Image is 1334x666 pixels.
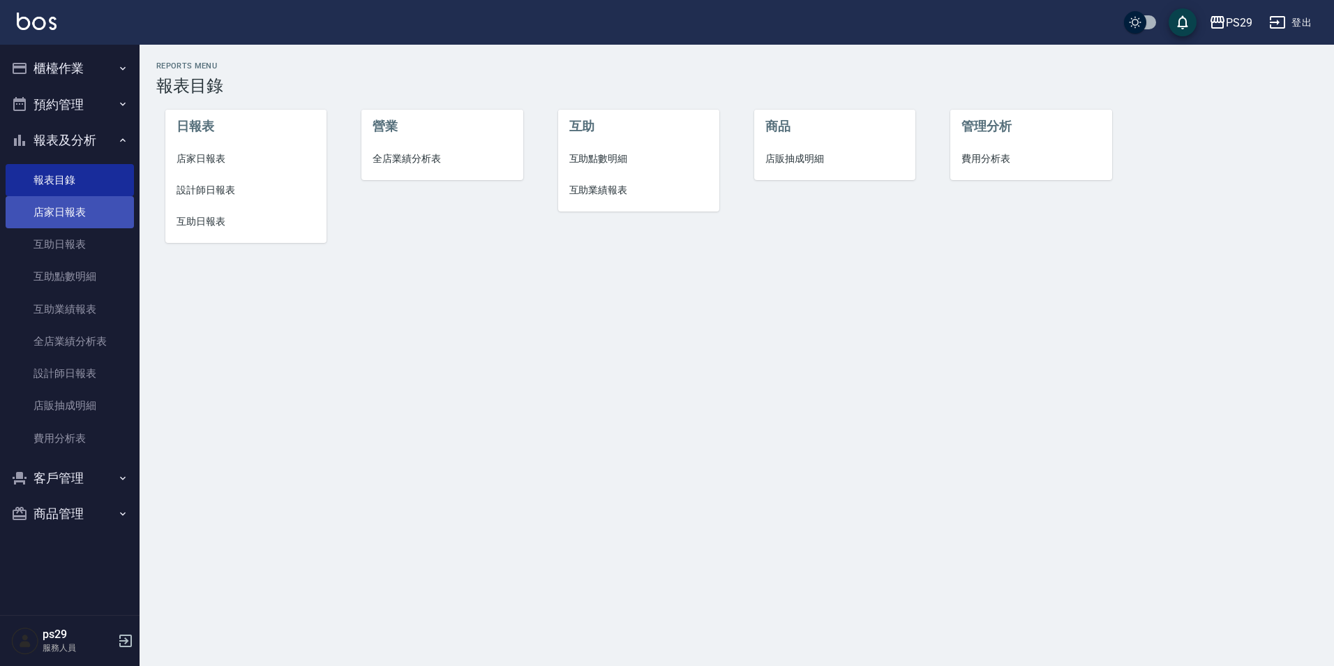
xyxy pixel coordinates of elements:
[165,143,327,175] a: 店家日報表
[361,143,523,175] a: 全店業績分析表
[177,214,316,229] span: 互助日報表
[6,293,134,325] a: 互助業績報表
[558,143,720,175] a: 互助點數明細
[6,390,134,422] a: 店販抽成明細
[6,164,134,196] a: 報表目錄
[754,110,916,143] li: 商品
[6,122,134,158] button: 報表及分析
[373,151,512,166] span: 全店業績分析表
[950,143,1112,175] a: 費用分析表
[17,13,57,30] img: Logo
[6,357,134,390] a: 設計師日報表
[1226,14,1252,31] div: PS29
[6,260,134,293] a: 互助點數明細
[177,183,316,198] span: 設計師日報表
[11,627,39,655] img: Person
[165,206,327,237] a: 互助日報表
[165,110,327,143] li: 日報表
[765,151,905,166] span: 店販抽成明細
[43,628,114,642] h5: ps29
[961,151,1101,166] span: 費用分析表
[1204,8,1258,37] button: PS29
[6,50,134,87] button: 櫃檯作業
[6,228,134,260] a: 互助日報表
[558,110,720,143] li: 互助
[156,61,1317,71] h2: Reports Menu
[950,110,1112,143] li: 管理分析
[156,76,1317,96] h3: 報表目錄
[43,642,114,654] p: 服務人員
[6,325,134,357] a: 全店業績分析表
[6,460,134,496] button: 客戶管理
[6,496,134,532] button: 商品管理
[558,175,720,206] a: 互助業績報表
[569,183,709,198] span: 互助業績報表
[569,151,709,166] span: 互助點數明細
[1169,8,1197,36] button: save
[165,175,327,206] a: 設計師日報表
[1264,10,1317,36] button: 登出
[754,143,916,175] a: 店販抽成明細
[177,151,316,166] span: 店家日報表
[361,110,523,143] li: 營業
[6,422,134,454] a: 費用分析表
[6,196,134,228] a: 店家日報表
[6,87,134,123] button: 預約管理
